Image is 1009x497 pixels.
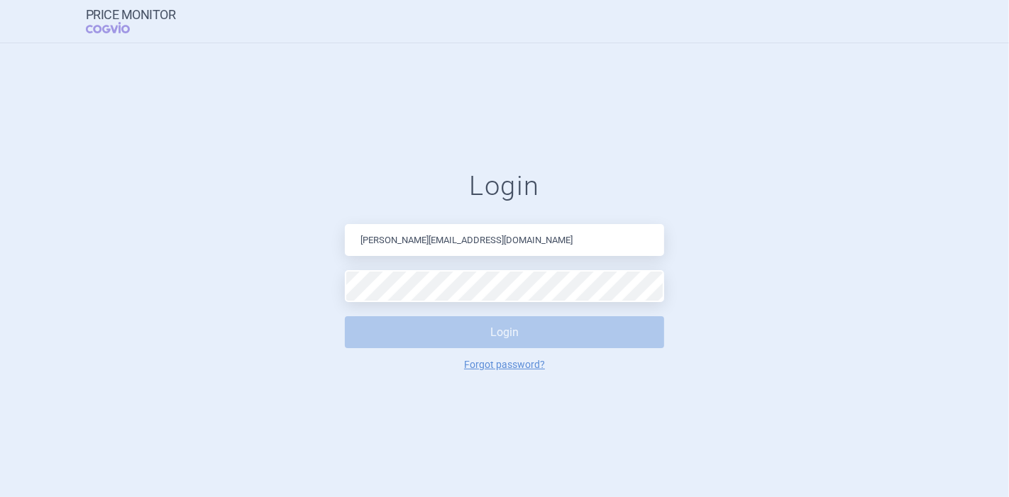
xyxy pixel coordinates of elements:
[345,316,664,348] button: Login
[86,8,176,35] a: Price MonitorCOGVIO
[345,224,664,256] input: Email
[86,8,176,22] strong: Price Monitor
[345,170,664,203] h1: Login
[86,22,150,33] span: COGVIO
[464,359,545,369] a: Forgot password?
